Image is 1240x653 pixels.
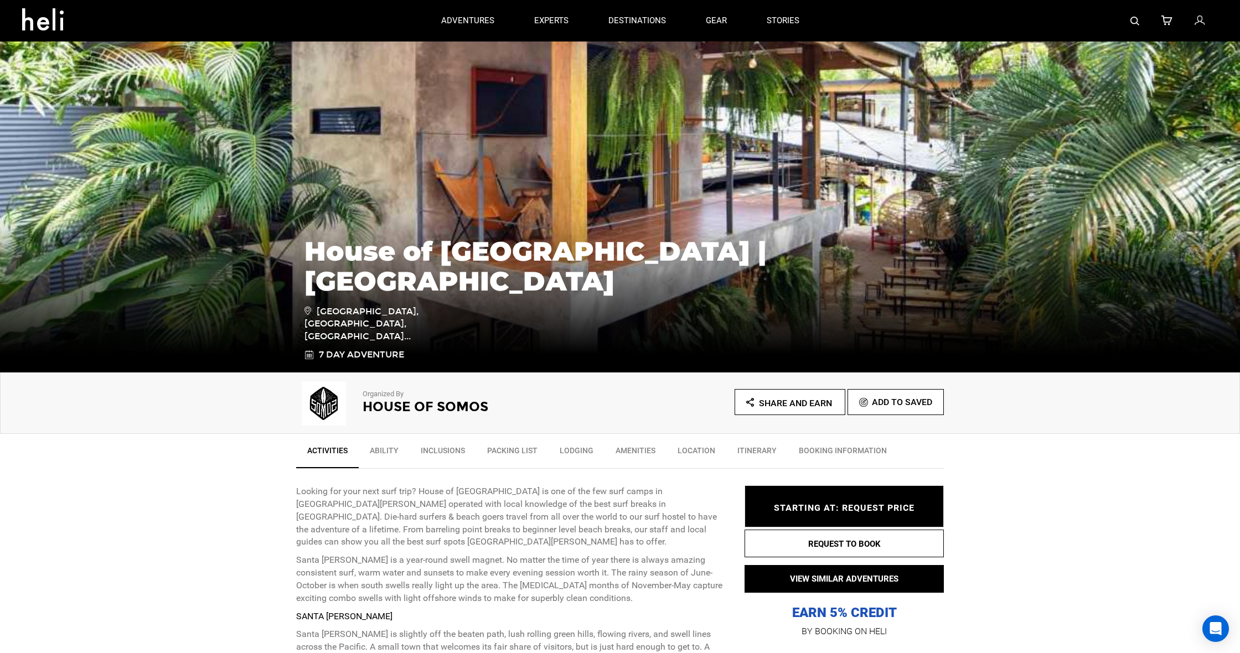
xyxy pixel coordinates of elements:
[759,398,832,408] span: Share and Earn
[872,397,932,407] span: Add To Saved
[549,439,604,467] a: Lodging
[363,389,590,400] p: Organized By
[745,494,944,621] p: EARN 5% CREDIT
[363,400,590,414] h2: House of Somos
[604,439,666,467] a: Amenities
[774,502,914,513] span: STARTING AT: REQUEST PRICE
[296,611,392,621] strong: SANTA [PERSON_NAME]
[410,439,476,467] a: Inclusions
[304,304,462,344] span: [GEOGRAPHIC_DATA], [GEOGRAPHIC_DATA], [GEOGRAPHIC_DATA]...
[359,439,410,467] a: Ability
[296,485,728,548] p: Looking for your next surf trip? House of [GEOGRAPHIC_DATA] is one of the few surf camps in [GEOG...
[296,554,728,604] p: Santa [PERSON_NAME] is a year-round swell magnet. No matter the time of year there is always amaz...
[296,439,359,468] a: Activities
[666,439,726,467] a: Location
[788,439,898,467] a: BOOKING INFORMATION
[319,349,404,361] span: 7 Day Adventure
[745,530,944,557] button: REQUEST TO BOOK
[534,15,569,27] p: experts
[1130,17,1139,25] img: search-bar-icon.svg
[296,381,352,426] img: bf75e219a008b520bbff62c2597bb173.png
[476,439,549,467] a: Packing List
[745,565,944,593] button: VIEW SIMILAR ADVENTURES
[441,15,494,27] p: adventures
[1202,615,1229,642] div: Open Intercom Messenger
[726,439,788,467] a: Itinerary
[304,236,936,296] h1: House of [GEOGRAPHIC_DATA] | [GEOGRAPHIC_DATA]
[745,624,944,639] p: BY BOOKING ON HELI
[608,15,666,27] p: destinations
